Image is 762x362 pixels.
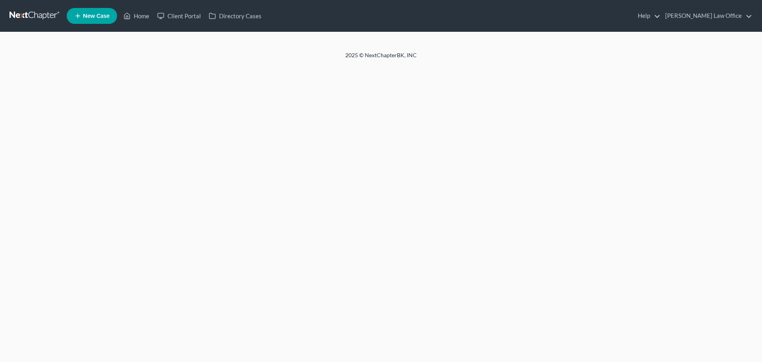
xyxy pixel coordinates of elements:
[634,9,660,23] a: Help
[661,9,752,23] a: [PERSON_NAME] Law Office
[119,9,153,23] a: Home
[155,51,607,66] div: 2025 © NextChapterBK, INC
[67,8,117,24] new-legal-case-button: New Case
[153,9,205,23] a: Client Portal
[205,9,266,23] a: Directory Cases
